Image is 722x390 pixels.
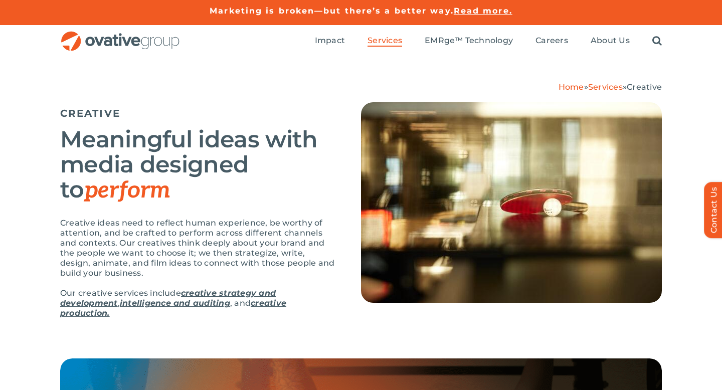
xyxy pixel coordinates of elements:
[591,36,630,47] a: About Us
[535,36,568,46] span: Careers
[60,127,336,203] h2: Meaningful ideas with media designed to
[60,288,276,308] a: creative strategy and development
[559,82,584,92] a: Home
[60,288,336,318] p: Our creative services include , , and
[652,36,662,47] a: Search
[315,36,345,46] span: Impact
[315,36,345,47] a: Impact
[60,218,336,278] p: Creative ideas need to reflect human experience, be worthy of attention, and be crafted to perfor...
[84,176,170,205] em: perform
[425,36,513,47] a: EMRge™ Technology
[425,36,513,46] span: EMRge™ Technology
[535,36,568,47] a: Careers
[210,6,454,16] a: Marketing is broken—but there’s a better way.
[559,82,662,92] span: » »
[60,298,286,318] a: creative production.
[368,36,402,46] span: Services
[588,82,623,92] a: Services
[315,25,662,57] nav: Menu
[627,82,662,92] span: Creative
[368,36,402,47] a: Services
[361,102,662,303] img: Creative – Hero
[60,30,180,40] a: OG_Full_horizontal_RGB
[60,107,336,119] h5: CREATIVE
[591,36,630,46] span: About Us
[454,6,512,16] a: Read more.
[120,298,230,308] a: intelligence and auditing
